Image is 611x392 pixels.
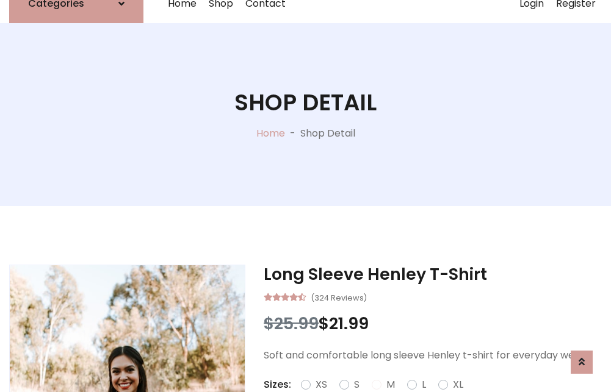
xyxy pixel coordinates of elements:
label: S [354,377,360,392]
label: XS [316,377,327,392]
p: - [285,126,300,141]
h1: Shop Detail [234,89,377,116]
span: 21.99 [329,312,369,335]
label: XL [453,377,463,392]
h3: $ [264,314,602,333]
h3: Long Sleeve Henley T-Shirt [264,265,602,284]
label: L [422,377,426,392]
label: M [386,377,395,392]
a: Home [256,126,285,140]
p: Sizes: [264,377,291,392]
p: Soft and comfortable long sleeve Henley t-shirt for everyday wear. [264,348,602,363]
span: $25.99 [264,312,319,335]
small: (324 Reviews) [311,290,367,304]
p: Shop Detail [300,126,355,141]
